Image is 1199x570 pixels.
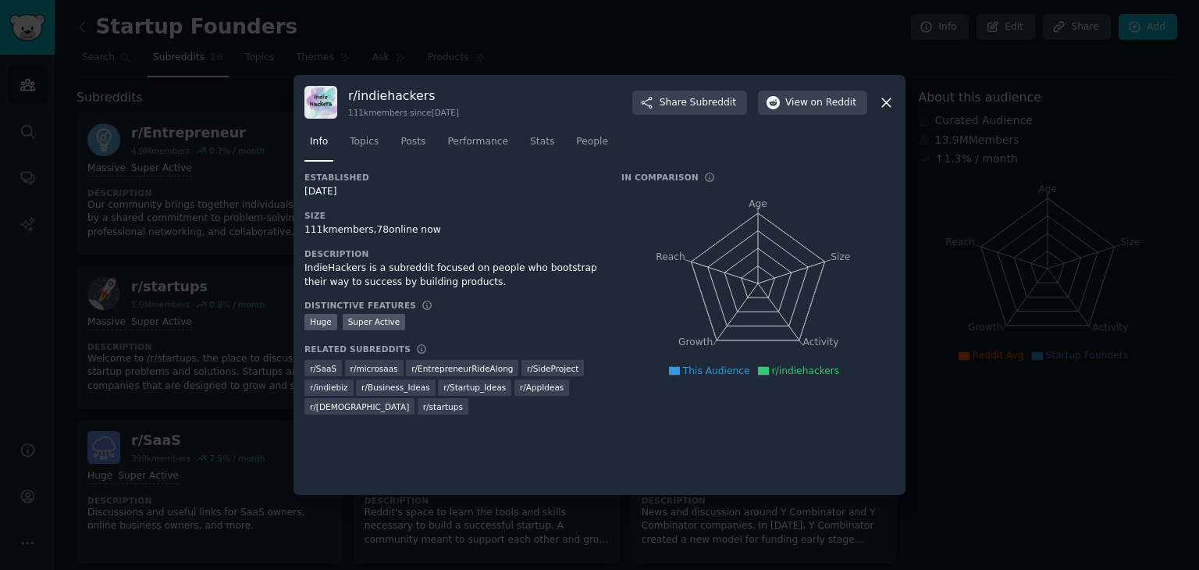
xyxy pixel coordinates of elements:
span: Share [660,96,736,110]
span: This Audience [683,365,750,376]
span: Topics [350,135,379,149]
tspan: Growth [678,337,713,348]
a: People [571,130,614,162]
button: Viewon Reddit [758,91,867,116]
h3: In Comparison [621,172,699,183]
a: Posts [395,130,431,162]
div: IndieHackers is a subreddit focused on people who bootstrap their way to success by building prod... [304,262,599,289]
span: r/ startups [423,401,463,412]
span: r/indiehackers [772,365,840,376]
img: indiehackers [304,86,337,119]
span: Performance [447,135,508,149]
span: Stats [530,135,554,149]
a: Info [304,130,333,162]
span: r/ SaaS [310,363,336,374]
h3: Related Subreddits [304,344,411,354]
h3: Size [304,210,599,221]
h3: r/ indiehackers [348,87,459,104]
div: [DATE] [304,185,599,199]
tspan: Activity [803,337,839,348]
div: 111k members since [DATE] [348,107,459,118]
span: r/ AppIdeas [520,382,564,393]
h3: Distinctive Features [304,300,416,311]
span: View [785,96,856,110]
button: ShareSubreddit [632,91,747,116]
a: Topics [344,130,384,162]
span: r/ SideProject [527,363,579,374]
span: r/ microsaas [350,363,398,374]
span: Info [310,135,328,149]
tspan: Size [831,251,850,262]
div: Super Active [343,314,406,330]
span: Subreddit [690,96,736,110]
h3: Description [304,248,599,259]
tspan: Age [749,198,767,209]
span: r/ Startup_Ideas [443,382,506,393]
span: r/ EntrepreneurRideAlong [411,363,513,374]
span: Posts [400,135,425,149]
span: on Reddit [811,96,856,110]
span: r/ indiebiz [310,382,348,393]
div: Huge [304,314,337,330]
h3: Established [304,172,599,183]
span: r/ [DEMOGRAPHIC_DATA] [310,401,409,412]
a: Stats [525,130,560,162]
tspan: Reach [656,251,685,262]
div: 111k members, 78 online now [304,223,599,237]
a: Performance [442,130,514,162]
span: r/ Business_Ideas [361,382,430,393]
span: People [576,135,608,149]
